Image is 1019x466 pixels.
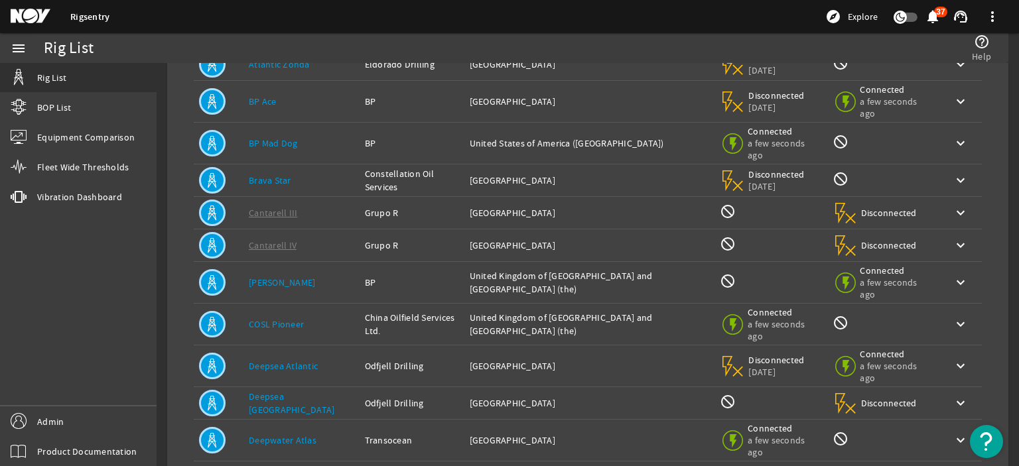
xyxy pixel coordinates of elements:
[37,71,66,84] span: Rig List
[848,10,878,23] span: Explore
[748,64,805,76] span: [DATE]
[365,95,459,108] div: BP
[365,239,459,252] div: Grupo R
[720,394,736,410] mat-icon: BOP Monitoring not available for this rig
[861,239,917,251] span: Disconnected
[470,311,710,337] div: United Kingdom of [GEOGRAPHIC_DATA] and [GEOGRAPHIC_DATA] (the)
[720,204,736,219] mat-icon: BOP Monitoring not available for this rig
[977,1,1008,32] button: more_vert
[249,95,277,107] a: BP Ace
[249,207,297,219] a: Cantarell III
[37,190,122,204] span: Vibration Dashboard
[748,125,819,137] span: Connected
[249,434,316,446] a: Deepwater Atlas
[953,135,969,151] mat-icon: keyboard_arrow_down
[748,180,805,192] span: [DATE]
[860,84,931,95] span: Connected
[365,167,459,194] div: Constellation Oil Services
[365,359,459,373] div: Odfjell Drilling
[953,93,969,109] mat-icon: keyboard_arrow_down
[825,9,841,25] mat-icon: explore
[953,395,969,411] mat-icon: keyboard_arrow_down
[748,137,819,161] span: a few seconds ago
[860,360,931,384] span: a few seconds ago
[365,396,459,410] div: Odfjell Drilling
[249,360,318,372] a: Deepsea Atlantic
[470,239,710,252] div: [GEOGRAPHIC_DATA]
[953,9,969,25] mat-icon: support_agent
[974,34,990,50] mat-icon: help_outline
[748,101,805,113] span: [DATE]
[833,134,849,150] mat-icon: Rig Monitoring not available for this rig
[70,11,109,23] a: Rigsentry
[748,434,819,458] span: a few seconds ago
[470,95,710,108] div: [GEOGRAPHIC_DATA]
[748,168,805,180] span: Disconnected
[365,206,459,219] div: Grupo R
[249,276,315,288] a: [PERSON_NAME]
[953,432,969,448] mat-icon: keyboard_arrow_down
[11,189,27,205] mat-icon: vibration
[748,422,819,434] span: Connected
[249,390,334,416] a: Deepsea [GEOGRAPHIC_DATA]
[470,137,710,150] div: United States of America ([GEOGRAPHIC_DATA])
[860,264,931,276] span: Connected
[833,315,849,331] mat-icon: Rig Monitoring not available for this rig
[37,415,64,428] span: Admin
[925,10,939,24] button: 37
[925,9,941,25] mat-icon: notifications
[470,58,710,71] div: [GEOGRAPHIC_DATA]
[953,274,969,290] mat-icon: keyboard_arrow_down
[720,273,736,289] mat-icon: BOP Monitoring not available for this rig
[970,425,1003,458] button: Open Resource Center
[37,160,129,174] span: Fleet Wide Thresholds
[470,434,710,447] div: [GEOGRAPHIC_DATA]
[365,137,459,150] div: BP
[11,40,27,56] mat-icon: menu
[748,306,819,318] span: Connected
[953,172,969,188] mat-icon: keyboard_arrow_down
[972,50,991,63] span: Help
[249,174,291,186] a: Brava Star
[365,434,459,447] div: Transocean
[860,348,931,360] span: Connected
[861,397,917,409] span: Disconnected
[249,137,298,149] a: BP Mad Dog
[470,396,710,410] div: [GEOGRAPHIC_DATA]
[820,6,883,27] button: Explore
[470,206,710,219] div: [GEOGRAPHIC_DATA]
[37,445,137,458] span: Product Documentation
[860,95,931,119] span: a few seconds ago
[249,58,310,70] a: Atlantic Zonda
[470,174,710,187] div: [GEOGRAPHIC_DATA]
[748,89,805,101] span: Disconnected
[365,311,459,337] div: China Oilfield Services Ltd.
[365,58,459,71] div: Eldorado Drilling
[833,171,849,187] mat-icon: Rig Monitoring not available for this rig
[748,354,805,366] span: Disconnected
[249,318,304,330] a: COSL Pioneer
[953,56,969,72] mat-icon: keyboard_arrow_down
[44,42,94,55] div: Rig List
[365,276,459,289] div: BP
[249,239,297,251] a: Cantarell IV
[953,358,969,374] mat-icon: keyboard_arrow_down
[833,431,849,447] mat-icon: Rig Monitoring not available for this rig
[953,316,969,332] mat-icon: keyboard_arrow_down
[720,236,736,252] mat-icon: BOP Monitoring not available for this rig
[470,359,710,373] div: [GEOGRAPHIC_DATA]
[861,207,917,219] span: Disconnected
[953,237,969,253] mat-icon: keyboard_arrow_down
[748,318,819,342] span: a few seconds ago
[470,269,710,296] div: United Kingdom of [GEOGRAPHIC_DATA] and [GEOGRAPHIC_DATA] (the)
[748,366,805,378] span: [DATE]
[860,276,931,300] span: a few seconds ago
[953,205,969,221] mat-icon: keyboard_arrow_down
[37,101,71,114] span: BOP List
[37,131,135,144] span: Equipment Comparison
